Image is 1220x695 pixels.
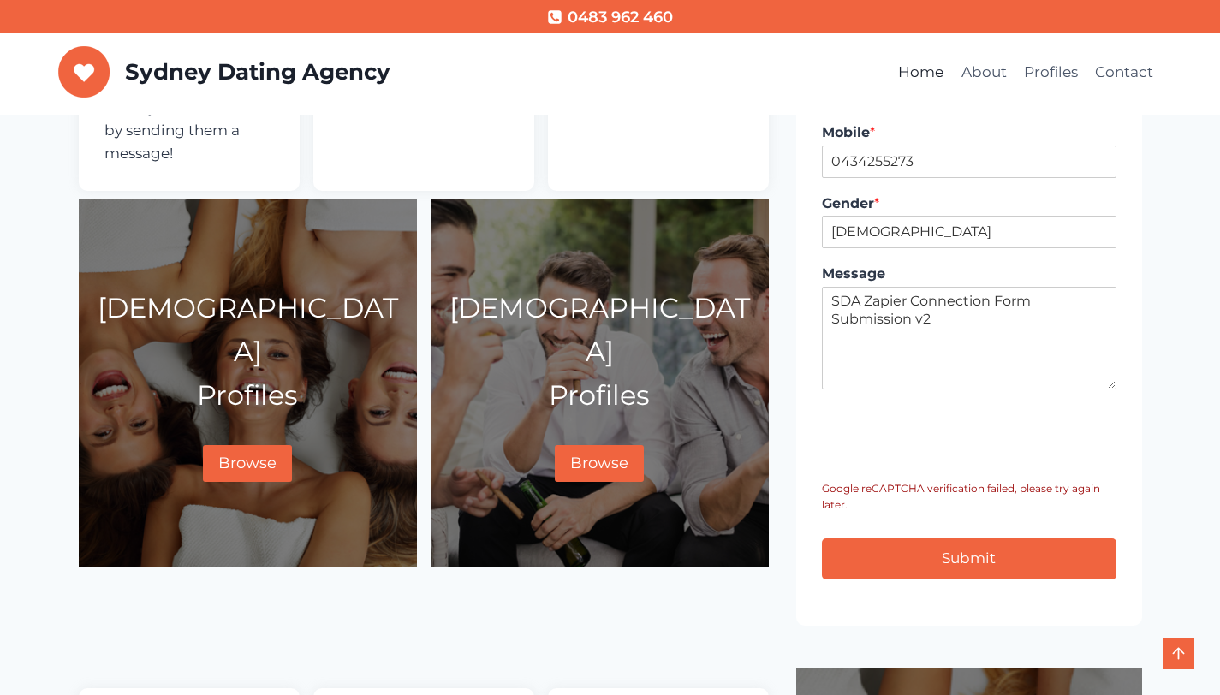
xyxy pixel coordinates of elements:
img: Sydney Dating Agency [58,46,110,98]
a: Contact [1086,52,1162,93]
a: Sydney Dating Agency [58,46,390,98]
p: [DEMOGRAPHIC_DATA] Profiles [93,286,402,418]
a: Profiles [1015,52,1086,93]
label: Message [822,265,1116,283]
a: Scroll to top [1163,638,1194,669]
span: Browse [218,454,277,472]
p: Sydney Dating Agency [125,59,390,86]
span: 0483 962 460 [568,5,673,30]
a: 0483 962 460 [547,5,672,30]
a: Browse [203,445,292,482]
a: About [952,52,1015,93]
label: Gender [822,195,1116,213]
iframe: reCAPTCHA [822,407,1082,535]
label: Google reCAPTCHA verification failed, please try again later. [822,480,1116,513]
label: Mobile [822,124,1116,142]
button: Submit [822,538,1116,579]
a: Browse [555,445,644,482]
span: Browse [570,454,628,472]
p: [DEMOGRAPHIC_DATA] Profiles [445,286,754,418]
a: Home [890,52,952,93]
input: Mobile [822,146,1116,178]
textarea: SDA Zapier Connection Form Submission [822,287,1116,389]
nav: Primary [890,52,1163,93]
